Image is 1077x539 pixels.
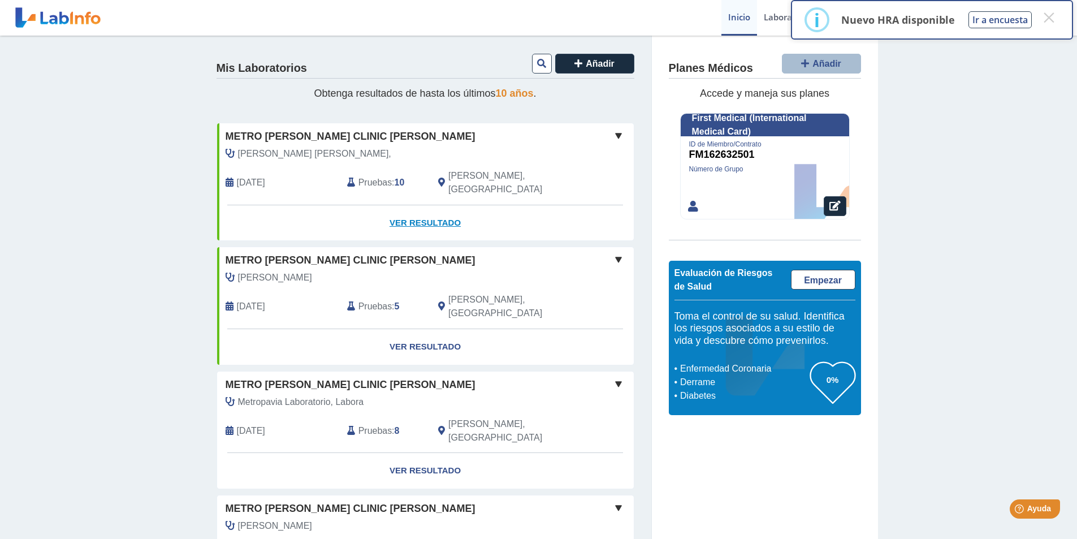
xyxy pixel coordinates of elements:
span: Ponce, PR [448,293,573,320]
li: Derrame [677,376,810,389]
span: Obtenga resultados de hasta los últimos . [314,88,536,99]
b: 10 [395,178,405,187]
div: : [339,169,430,196]
span: Pruebas [358,424,392,438]
h4: Mis Laboratorios [217,62,307,75]
span: Pruebas [358,176,392,189]
a: Ver Resultado [217,453,634,489]
span: Añadir [812,59,841,68]
iframe: Help widget launcher [976,495,1065,527]
h4: Planes Médicos [669,62,753,75]
span: 2025-10-02 [237,176,265,189]
h3: 0% [810,373,855,387]
button: Ir a encuesta [968,11,1032,28]
b: 8 [395,426,400,435]
button: Close this dialog [1039,7,1059,28]
span: 2024-03-12 [237,300,265,313]
span: 2025-06-19 [237,424,265,438]
span: Añadir [586,59,615,68]
span: Ponce, PR [448,417,573,445]
p: Nuevo HRA disponible [841,13,955,27]
span: Ponce, PR [448,169,573,196]
span: Iglesias Torres, Emanuel [238,519,312,533]
li: Diabetes [677,389,810,403]
div: i [814,10,820,30]
span: Iglesias Torres, [238,147,391,161]
button: Añadir [782,54,861,74]
div: : [339,293,430,320]
span: Evaluación de Riesgos de Salud [674,268,773,291]
h5: Toma el control de su salud. Identifica los riesgos asociados a su estilo de vida y descubre cómo... [674,311,855,347]
button: Añadir [555,54,634,74]
span: Metro [PERSON_NAME] Clinic [PERSON_NAME] [226,501,475,516]
span: Metro [PERSON_NAME] Clinic [PERSON_NAME] [226,377,475,393]
a: Ver Resultado [217,205,634,241]
span: 10 años [496,88,534,99]
a: Ver Resultado [217,329,634,365]
span: Iglesias Torres, Emanuel [238,271,312,284]
div: : [339,417,430,445]
a: Empezar [791,270,855,290]
span: Empezar [804,275,842,285]
span: Pruebas [358,300,392,313]
li: Enfermedad Coronaria [677,362,810,376]
span: Metro [PERSON_NAME] Clinic [PERSON_NAME] [226,253,475,268]
span: Accede y maneja sus planes [700,88,829,99]
span: Metro [PERSON_NAME] Clinic [PERSON_NAME] [226,129,475,144]
b: 5 [395,301,400,311]
span: Metropavia Laboratorio, Labora [238,395,364,409]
